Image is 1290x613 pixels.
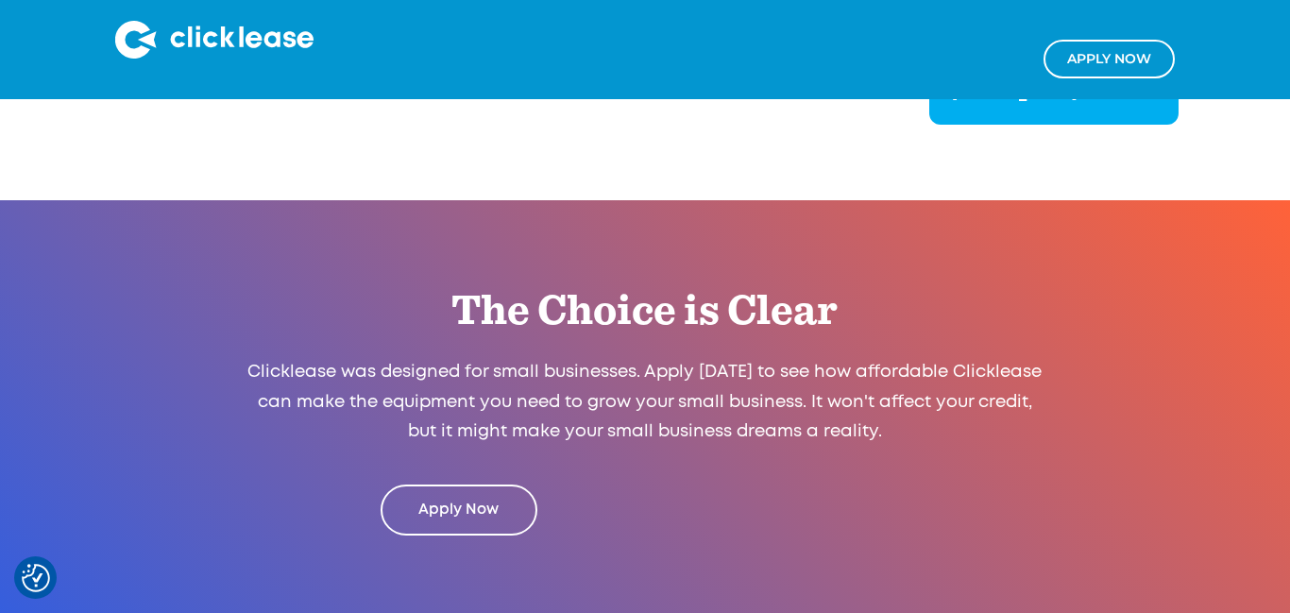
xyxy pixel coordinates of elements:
[115,21,314,59] img: Clicklease logo
[381,283,910,340] h2: The Choice is Clear
[1044,40,1175,78] a: Apply NOw
[22,564,50,592] img: Revisit consent button
[952,87,1078,101] a: [PERSON_NAME]
[22,564,50,592] button: Consent Preferences
[381,485,537,535] a: Apply Now
[245,358,1046,447] p: Clicklease was designed for small businesses. Apply [DATE] to see how affordable Clicklease can m...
